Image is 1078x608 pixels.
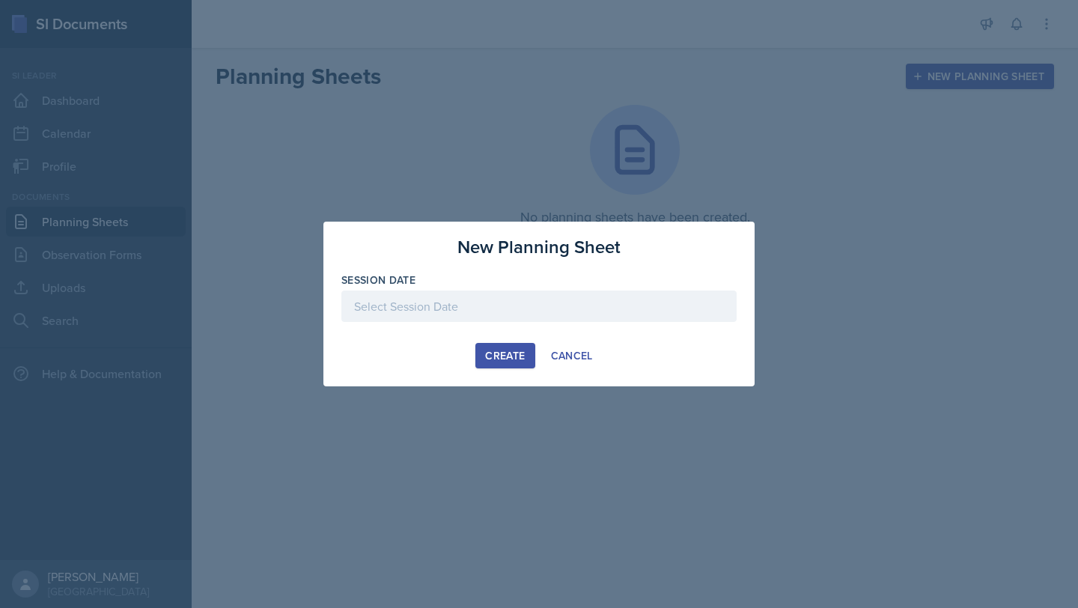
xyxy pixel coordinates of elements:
[485,350,525,362] div: Create
[551,350,593,362] div: Cancel
[341,273,415,288] label: Session Date
[541,343,603,368] button: Cancel
[457,234,621,261] h3: New Planning Sheet
[475,343,535,368] button: Create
